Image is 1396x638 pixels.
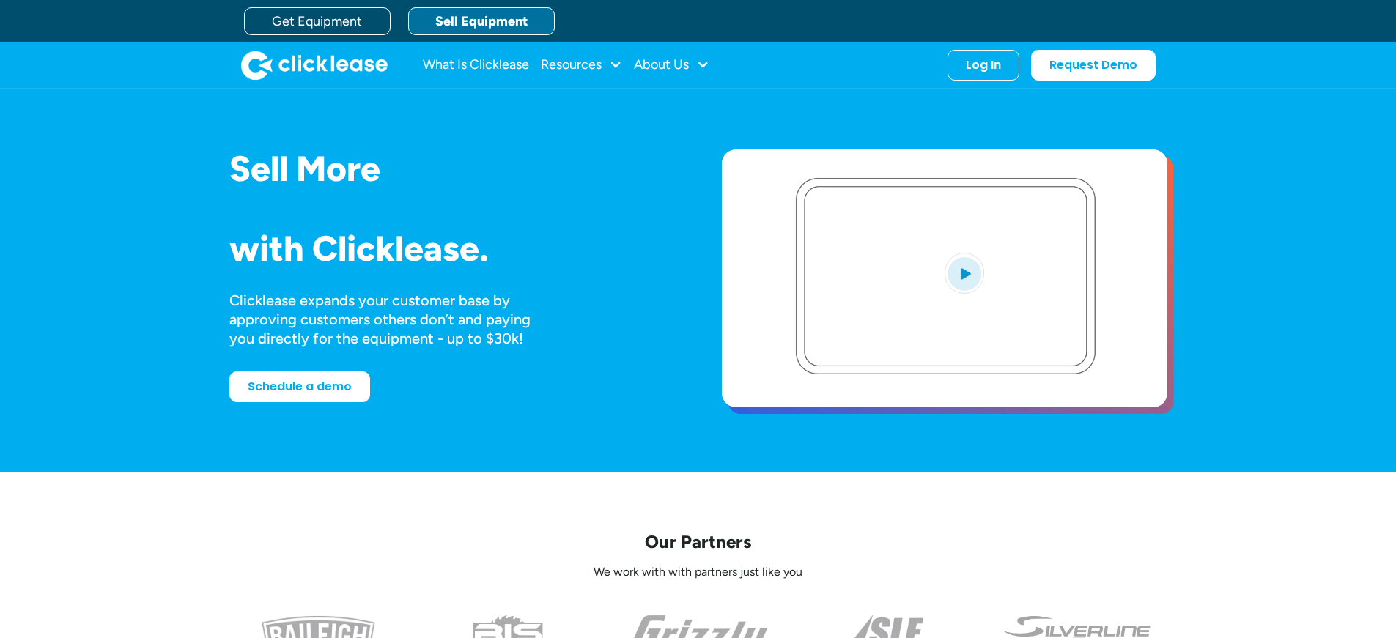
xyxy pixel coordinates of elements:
[229,565,1167,580] p: We work with with partners just like you
[241,51,388,80] img: Clicklease logo
[229,149,675,188] h1: Sell More
[423,51,529,80] a: What Is Clicklease
[229,371,370,402] a: Schedule a demo
[966,58,1001,73] div: Log In
[1031,50,1156,81] a: Request Demo
[229,530,1167,553] p: Our Partners
[945,253,984,294] img: Blue play button logo on a light blue circular background
[229,229,675,268] h1: with Clicklease.
[229,291,558,348] div: Clicklease expands your customer base by approving customers others don’t and paying you directly...
[408,7,555,35] a: Sell Equipment
[244,7,391,35] a: Get Equipment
